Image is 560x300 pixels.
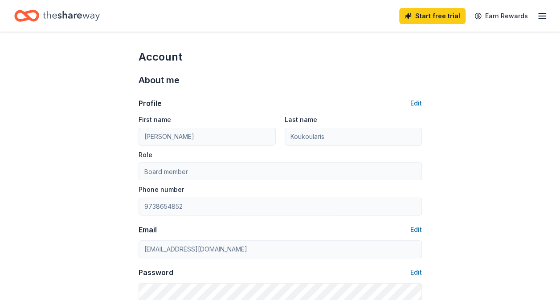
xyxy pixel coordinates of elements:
div: Account [139,50,422,64]
button: Edit [410,98,422,109]
label: Last name [285,115,317,124]
a: Earn Rewards [469,8,533,24]
a: Start free trial [399,8,466,24]
div: About me [139,73,422,87]
div: Profile [139,98,162,109]
div: Email [139,224,157,235]
button: Edit [410,267,422,278]
label: First name [139,115,171,124]
button: Edit [410,224,422,235]
label: Role [139,150,152,159]
label: Phone number [139,185,184,194]
div: Password [139,267,173,278]
a: Home [14,5,100,26]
